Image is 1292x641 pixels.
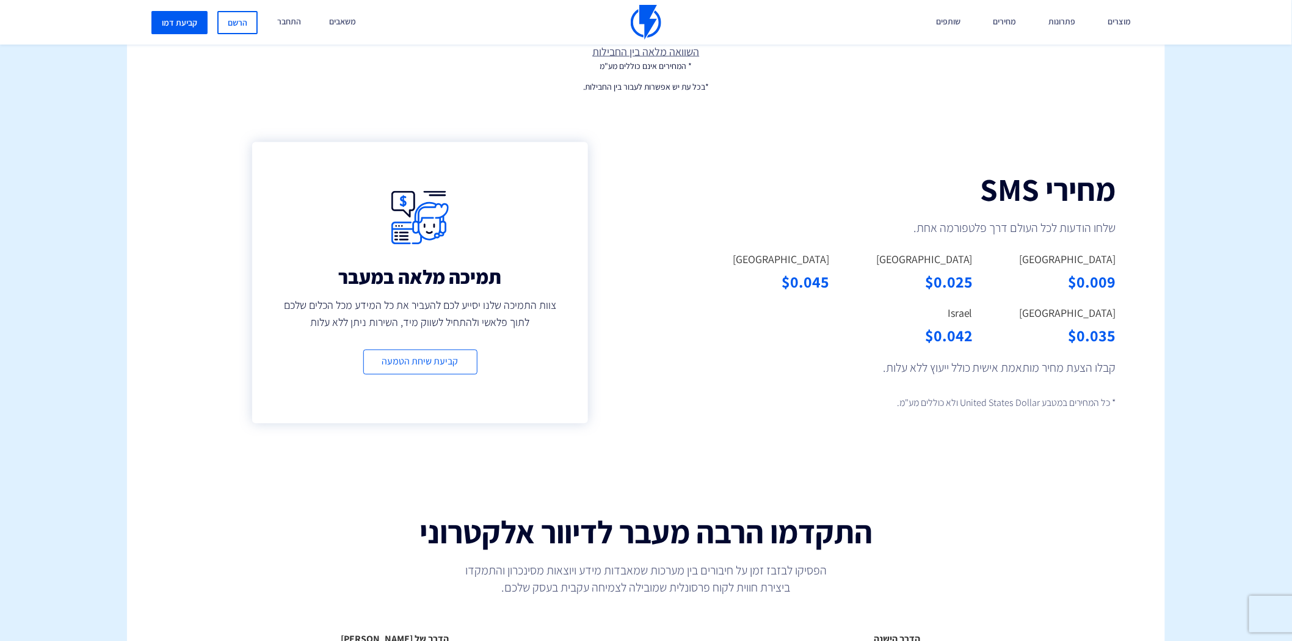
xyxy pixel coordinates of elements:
[733,252,829,268] label: [GEOGRAPHIC_DATA]
[750,360,1116,377] p: קבלו הצעת מחיר מותאמת אישית כולל ייעוץ ללא עלות.
[363,350,477,375] a: קביעת שיחת הטמעה
[151,11,208,34] a: קביעת דמו
[1020,306,1116,322] label: [GEOGRAPHIC_DATA]
[847,325,973,347] div: $0.042
[277,267,564,288] h3: תמיכה מלאה במעבר
[876,252,973,268] label: [GEOGRAPHIC_DATA]
[704,271,829,294] div: $0.045
[991,325,1116,347] div: $0.035
[321,515,970,550] h2: התקדמו הרבה מעבר לדיוור אלקטרוני
[127,44,1165,60] a: השוואה מלאה בין החבילות
[217,11,258,34] a: הרשם
[704,173,1116,208] h2: מחירי SMS
[1020,252,1116,268] label: [GEOGRAPHIC_DATA]
[127,81,1165,93] p: *בכל עת יש אפשרות לעבור בין החבילות.
[277,297,564,331] p: צוות התמיכה שלנו יסייע לכם להעביר את כל המידע מכל הכלים שלכם לתוך פלאשי ולהתחיל לשווק מיד, השירות...
[127,60,1165,72] p: * המחירים אינם כוללים מע"מ
[463,562,829,596] p: הפסיקו לבזבז זמן על חיבורים בין מערכות שמאבדות מידע ויוצאות מסינכרון והתמקדו ביצירת חווית לקוח פר...
[847,271,973,294] div: $0.025
[750,395,1116,412] p: * כל המחירים במטבע United States Dollar ולא כוללים מע"מ.
[750,220,1116,237] p: שלחו הודעות לכל העולם דרך פלטפורמה אחת.
[948,306,973,322] label: Israel
[991,271,1116,294] div: $0.009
